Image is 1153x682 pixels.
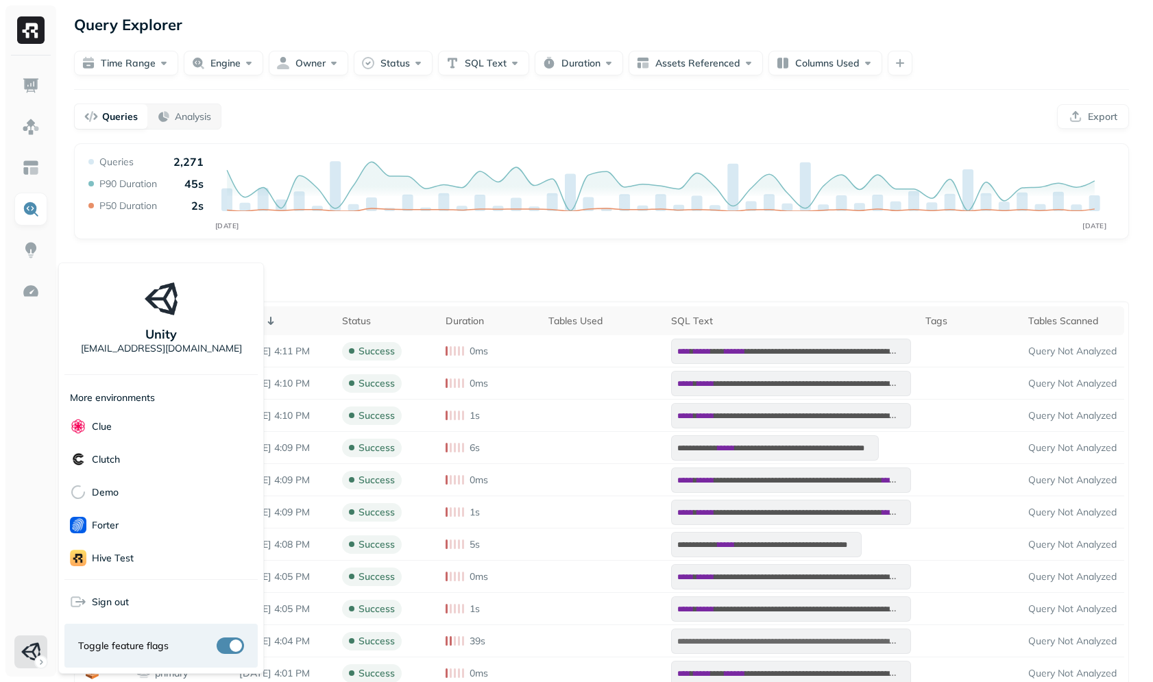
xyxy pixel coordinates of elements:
[92,453,120,466] p: Clutch
[92,420,112,433] p: Clue
[145,282,178,315] img: Unity
[92,552,134,565] p: Hive Test
[70,517,86,533] img: Forter
[92,519,119,532] p: Forter
[70,550,86,566] img: Hive Test
[70,391,155,404] p: More environments
[145,326,177,342] p: Unity
[92,486,119,499] p: demo
[81,342,242,355] p: [EMAIL_ADDRESS][DOMAIN_NAME]
[70,418,86,435] img: Clue
[70,451,86,467] img: Clutch
[78,640,169,653] span: Toggle feature flags
[92,596,129,609] span: Sign out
